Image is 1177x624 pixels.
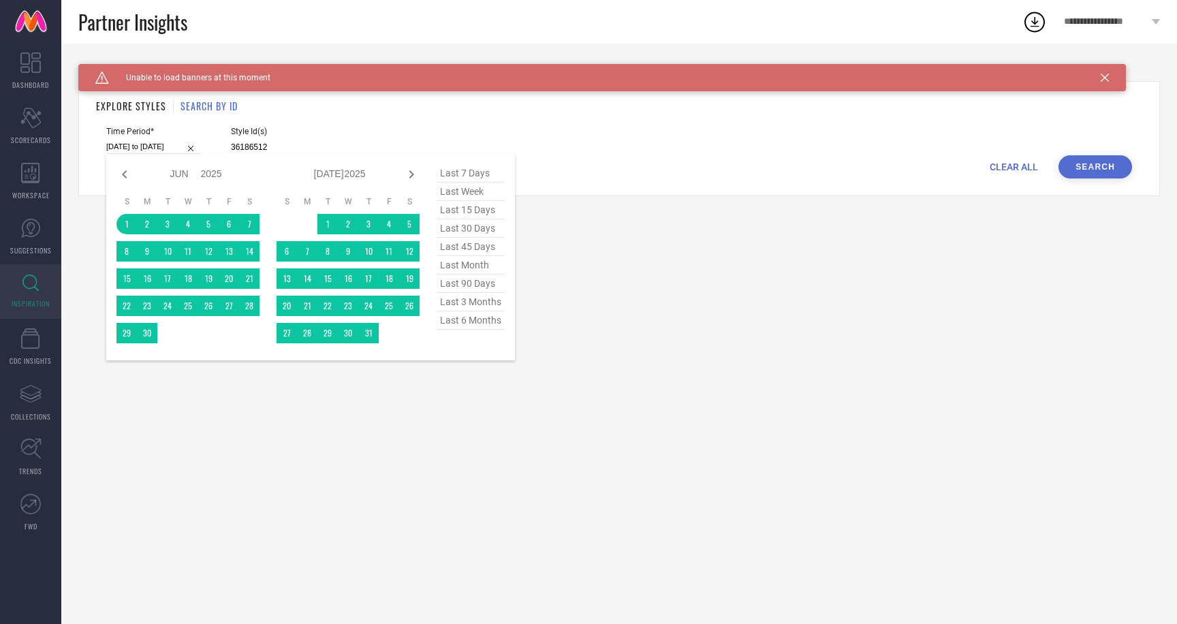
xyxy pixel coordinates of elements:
td: Sat Jun 07 2025 [239,214,260,234]
span: TRENDS [19,466,42,476]
td: Sun Jul 27 2025 [277,323,297,343]
span: last 7 days [437,164,505,183]
td: Fri Jun 20 2025 [219,268,239,289]
td: Thu Jul 31 2025 [358,323,379,343]
input: Enter comma separated style ids e.g. 12345, 67890 [231,140,428,155]
span: last month [437,256,505,275]
div: Previous month [116,166,133,183]
td: Wed Jun 04 2025 [178,214,198,234]
td: Mon Jun 30 2025 [137,323,157,343]
td: Mon Jun 09 2025 [137,241,157,262]
span: last 3 months [437,293,505,311]
span: COLLECTIONS [11,411,51,422]
td: Mon Jul 14 2025 [297,268,317,289]
div: Next month [403,166,420,183]
td: Wed Jul 23 2025 [338,296,358,316]
th: Wednesday [338,196,358,207]
span: DASHBOARD [12,80,49,90]
th: Sunday [116,196,137,207]
span: SUGGESTIONS [10,245,52,255]
td: Tue Jul 22 2025 [317,296,338,316]
td: Tue Jun 03 2025 [157,214,178,234]
td: Sun Jul 20 2025 [277,296,297,316]
td: Sat Jun 14 2025 [239,241,260,262]
span: WORKSPACE [12,190,50,200]
td: Thu Jul 17 2025 [358,268,379,289]
td: Tue Jul 29 2025 [317,323,338,343]
span: Unable to load banners at this moment [109,73,270,82]
td: Thu Jul 24 2025 [358,296,379,316]
th: Saturday [399,196,420,207]
th: Wednesday [178,196,198,207]
span: Partner Insights [78,8,187,36]
td: Fri Jun 13 2025 [219,241,239,262]
td: Sun Jun 01 2025 [116,214,137,234]
td: Wed Jul 09 2025 [338,241,358,262]
span: last 6 months [437,311,505,330]
td: Mon Jun 16 2025 [137,268,157,289]
td: Fri Jun 27 2025 [219,296,239,316]
td: Fri Jun 06 2025 [219,214,239,234]
span: Time Period* [106,127,200,136]
h1: SEARCH BY ID [181,99,238,113]
span: SCORECARDS [11,135,51,145]
td: Fri Jul 11 2025 [379,241,399,262]
th: Thursday [198,196,219,207]
button: Search [1058,155,1132,178]
td: Sun Jun 22 2025 [116,296,137,316]
td: Wed Jul 02 2025 [338,214,358,234]
th: Thursday [358,196,379,207]
td: Tue Jul 15 2025 [317,268,338,289]
td: Sat Jul 05 2025 [399,214,420,234]
div: Open download list [1022,10,1047,34]
td: Wed Jun 25 2025 [178,296,198,316]
td: Thu Jun 05 2025 [198,214,219,234]
td: Mon Jul 28 2025 [297,323,317,343]
span: last 15 days [437,201,505,219]
td: Sun Jul 06 2025 [277,241,297,262]
td: Sun Jul 13 2025 [277,268,297,289]
span: last 90 days [437,275,505,293]
td: Wed Jul 16 2025 [338,268,358,289]
td: Tue Jun 24 2025 [157,296,178,316]
h1: EXPLORE STYLES [96,99,166,113]
td: Mon Jun 02 2025 [137,214,157,234]
td: Wed Jul 30 2025 [338,323,358,343]
td: Tue Jul 01 2025 [317,214,338,234]
td: Fri Jul 25 2025 [379,296,399,316]
td: Tue Jun 10 2025 [157,241,178,262]
td: Sat Jul 19 2025 [399,268,420,289]
td: Thu Jun 26 2025 [198,296,219,316]
td: Wed Jun 18 2025 [178,268,198,289]
th: Tuesday [317,196,338,207]
td: Sun Jun 08 2025 [116,241,137,262]
td: Mon Jun 23 2025 [137,296,157,316]
td: Sat Jun 28 2025 [239,296,260,316]
td: Thu Jul 03 2025 [358,214,379,234]
span: CLEAR ALL [990,161,1038,172]
td: Sat Jul 26 2025 [399,296,420,316]
span: last 30 days [437,219,505,238]
td: Mon Jul 21 2025 [297,296,317,316]
span: CDC INSIGHTS [10,356,52,366]
th: Tuesday [157,196,178,207]
th: Monday [137,196,157,207]
td: Thu Jun 19 2025 [198,268,219,289]
th: Monday [297,196,317,207]
td: Wed Jun 11 2025 [178,241,198,262]
input: Select time period [106,140,200,154]
th: Friday [219,196,239,207]
td: Sat Jun 21 2025 [239,268,260,289]
th: Sunday [277,196,297,207]
td: Tue Jul 08 2025 [317,241,338,262]
span: last 45 days [437,238,505,256]
th: Friday [379,196,399,207]
span: Style Id(s) [231,127,428,136]
td: Mon Jul 07 2025 [297,241,317,262]
td: Sun Jun 29 2025 [116,323,137,343]
span: last week [437,183,505,201]
div: Back TO Dashboard [78,64,1160,74]
span: INSPIRATION [12,298,50,309]
span: FWD [25,521,37,531]
td: Tue Jun 17 2025 [157,268,178,289]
